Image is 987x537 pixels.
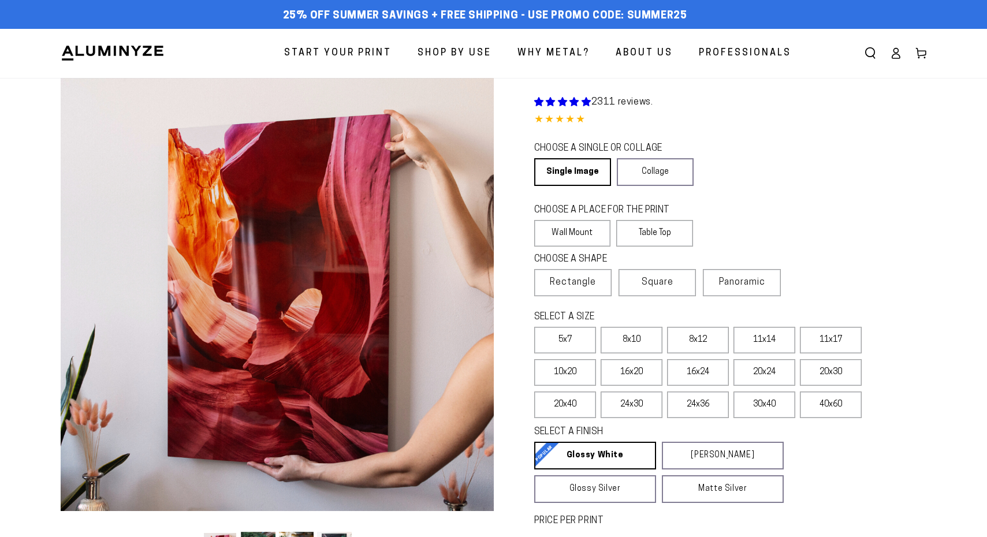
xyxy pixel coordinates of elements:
a: About Us [607,38,681,69]
span: Professionals [699,45,791,62]
a: Why Metal? [509,38,598,69]
label: Wall Mount [534,220,611,247]
label: 30x40 [733,391,795,418]
label: 24x30 [601,391,662,418]
a: Glossy White [534,442,656,469]
label: 11x14 [733,327,795,353]
label: Table Top [616,220,693,247]
legend: SELECT A FINISH [534,426,756,439]
span: Why Metal? [517,45,590,62]
legend: CHOOSE A PLACE FOR THE PRINT [534,204,683,217]
a: Single Image [534,158,611,186]
a: Collage [617,158,694,186]
img: Aluminyze [61,44,165,62]
label: 20x24 [733,359,795,386]
a: Matte Silver [662,475,784,503]
label: 20x40 [534,391,596,418]
a: Professionals [690,38,800,69]
span: Square [642,275,673,289]
a: [PERSON_NAME] [662,442,784,469]
span: About Us [616,45,673,62]
summary: Search our site [858,40,883,66]
label: 10x20 [534,359,596,386]
a: Shop By Use [409,38,500,69]
label: 5x7 [534,327,596,353]
span: Start Your Print [284,45,392,62]
label: 24x36 [667,391,729,418]
span: Panoramic [719,278,765,287]
span: Rectangle [550,275,596,289]
label: 8x10 [601,327,662,353]
legend: CHOOSE A SINGLE OR COLLAGE [534,142,683,155]
label: 16x24 [667,359,729,386]
a: Glossy Silver [534,475,656,503]
legend: SELECT A SIZE [534,311,765,324]
label: PRICE PER PRINT [534,514,927,528]
a: Start Your Print [275,38,400,69]
span: Shop By Use [418,45,491,62]
label: 16x20 [601,359,662,386]
span: 25% off Summer Savings + Free Shipping - Use Promo Code: SUMMER25 [283,10,687,23]
legend: CHOOSE A SHAPE [534,253,684,266]
label: 20x30 [800,359,862,386]
label: 11x17 [800,327,862,353]
label: 40x60 [800,391,862,418]
div: 4.85 out of 5.0 stars [534,112,927,129]
label: 8x12 [667,327,729,353]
